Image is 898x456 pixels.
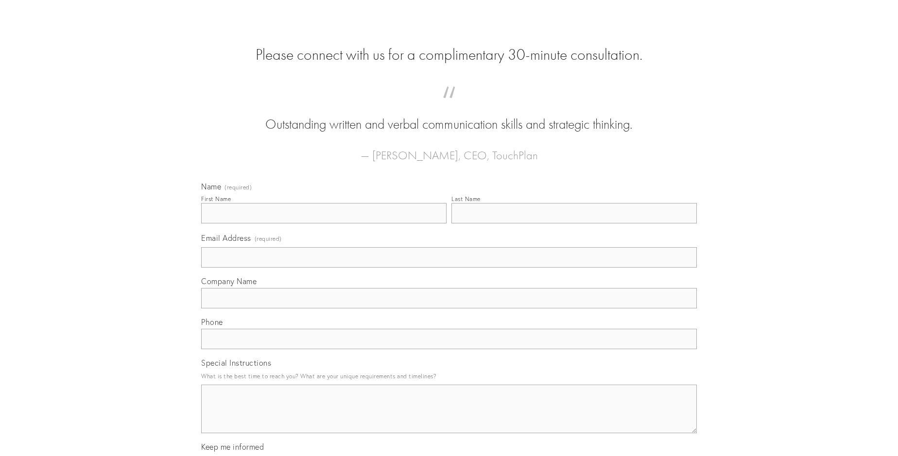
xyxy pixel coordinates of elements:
figcaption: — [PERSON_NAME], CEO, TouchPlan [217,134,681,165]
span: Phone [201,317,223,327]
blockquote: Outstanding written and verbal communication skills and strategic thinking. [217,96,681,134]
span: (required) [255,232,282,245]
div: First Name [201,195,231,203]
span: (required) [224,185,252,190]
span: Keep me informed [201,442,264,452]
span: Name [201,182,221,191]
span: “ [217,96,681,115]
p: What is the best time to reach you? What are your unique requirements and timelines? [201,370,697,383]
span: Special Instructions [201,358,271,368]
h2: Please connect with us for a complimentary 30-minute consultation. [201,46,697,64]
span: Company Name [201,276,257,286]
span: Email Address [201,233,251,243]
div: Last Name [451,195,481,203]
